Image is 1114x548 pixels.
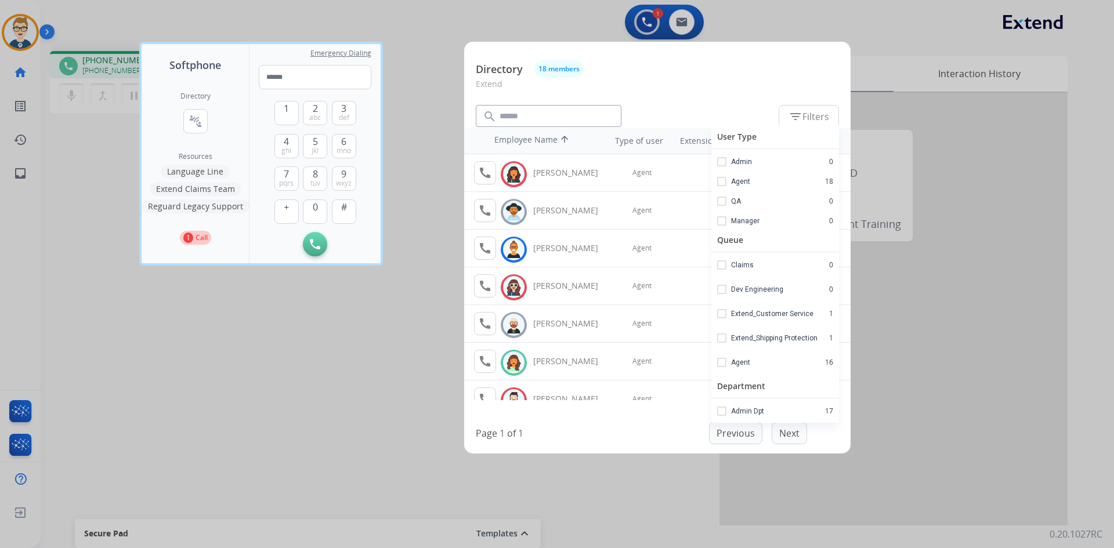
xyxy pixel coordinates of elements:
[161,165,229,179] button: Language Line
[632,319,652,328] span: Agent
[310,239,320,249] img: call-button
[507,426,516,440] p: of
[533,355,611,367] div: [PERSON_NAME]
[476,426,497,440] p: Page
[189,114,202,128] mat-icon: connect_without_contact
[339,113,349,122] span: def
[337,146,351,155] span: mno
[310,179,320,188] span: tuv
[478,204,492,217] mat-icon: call
[303,101,327,125] button: 2abc
[505,316,522,334] img: avatar
[303,199,327,224] button: 0
[478,241,492,255] mat-icon: call
[341,200,347,214] span: #
[632,244,652,253] span: Agent
[717,234,833,246] h4: Queue
[731,214,759,228] span: Manager
[717,380,833,392] h4: Department
[829,216,833,226] span: 0
[674,129,724,153] th: Extension
[632,357,652,366] span: Agent
[731,282,783,296] span: Dev Engineering
[478,392,492,406] mat-icon: call
[533,167,611,179] div: [PERSON_NAME]
[279,179,294,188] span: pqrs
[534,60,584,78] button: 18 members
[731,175,750,188] span: Agent
[731,155,752,169] span: Admin
[483,110,497,124] mat-icon: search
[183,233,193,243] p: 1
[303,166,327,191] button: 8tuv
[274,199,299,224] button: +
[309,113,321,122] span: abc
[731,307,813,321] span: Extend_Customer Service
[829,260,833,270] span: 0
[533,242,611,254] div: [PERSON_NAME]
[478,279,492,293] mat-icon: call
[478,166,492,180] mat-icon: call
[717,130,833,143] h4: User Type
[179,152,212,161] span: Resources
[150,182,241,196] button: Extend Claims Team
[1050,527,1102,541] p: 0.20.1027RC
[274,134,299,158] button: 4ghi
[505,165,522,183] img: avatar
[332,134,356,158] button: 6mno
[533,318,611,329] div: [PERSON_NAME]
[533,393,611,405] div: [PERSON_NAME]
[829,157,833,167] span: 0
[274,101,299,125] button: 1
[505,241,522,259] img: avatar
[476,61,523,77] p: Directory
[313,200,318,214] span: 0
[829,309,833,319] span: 1
[169,57,221,73] span: Softphone
[284,135,289,148] span: 4
[829,284,833,295] span: 0
[789,110,829,124] span: Filters
[779,105,839,128] button: Filters
[313,167,318,181] span: 8
[478,317,492,331] mat-icon: call
[505,278,522,296] img: avatar
[825,406,833,416] span: 17
[489,128,593,154] th: Employee Name
[274,166,299,191] button: 7pqrs
[599,129,669,153] th: Type of user
[731,258,754,272] span: Claims
[533,280,611,292] div: [PERSON_NAME]
[303,134,327,158] button: 5jkl
[281,146,291,155] span: ghi
[789,110,802,124] mat-icon: filter_list
[313,135,318,148] span: 5
[533,205,611,216] div: [PERSON_NAME]
[196,233,208,243] p: Call
[142,199,249,213] button: Reguard Legacy Support
[731,355,750,369] span: Agent
[341,135,346,148] span: 6
[632,281,652,291] span: Agent
[632,394,652,404] span: Agent
[829,196,833,206] span: 0
[825,357,833,368] span: 16
[632,168,652,177] span: Agent
[476,78,839,99] p: Extend
[341,101,346,115] span: 3
[341,167,346,181] span: 9
[332,101,356,125] button: 3def
[284,167,289,181] span: 7
[180,231,211,245] button: 1Call
[825,176,833,187] span: 18
[731,194,741,208] span: QA
[332,199,356,224] button: #
[505,354,522,372] img: avatar
[731,331,818,345] span: Extend_Shipping Protection
[478,354,492,368] mat-icon: call
[829,333,833,343] span: 1
[332,166,356,191] button: 9wxyz
[313,101,318,115] span: 2
[284,200,289,214] span: +
[284,101,289,115] span: 1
